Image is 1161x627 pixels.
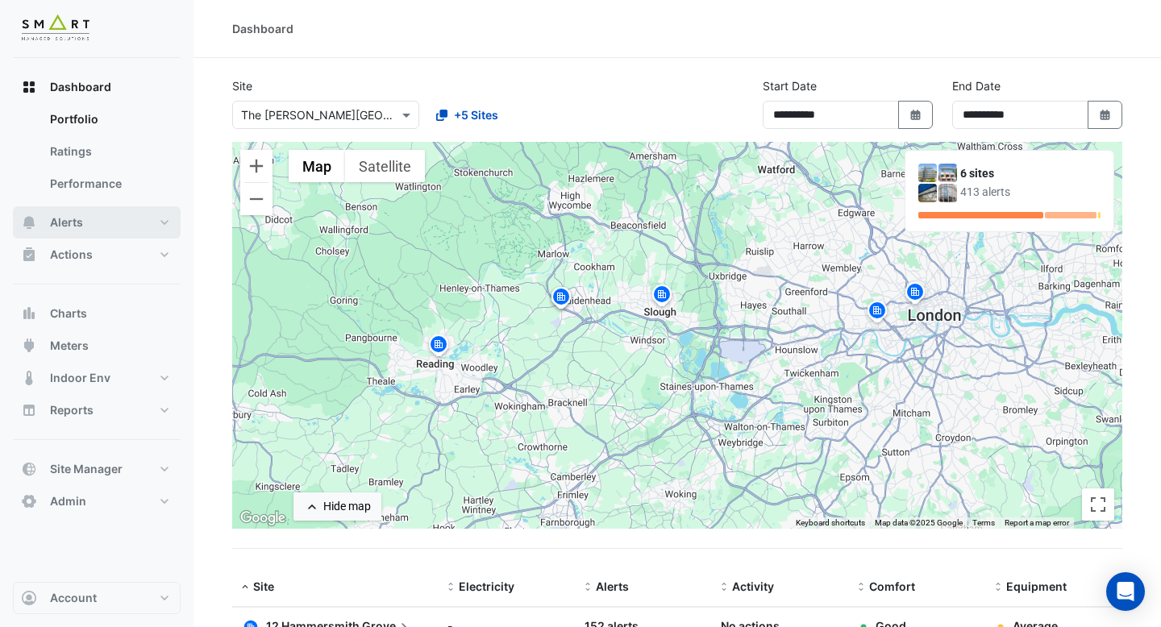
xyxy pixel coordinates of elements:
[21,493,37,509] app-icon: Admin
[21,402,37,418] app-icon: Reports
[293,492,381,521] button: Hide map
[596,579,629,593] span: Alerts
[19,13,92,45] img: Company Logo
[50,402,94,418] span: Reports
[796,517,865,529] button: Keyboard shortcuts
[21,461,37,477] app-icon: Site Manager
[236,508,289,529] img: Google
[13,362,181,394] button: Indoor Env
[13,453,181,485] button: Site Manager
[869,579,915,593] span: Comfort
[50,247,93,263] span: Actions
[345,150,425,182] button: Show satellite imagery
[21,338,37,354] app-icon: Meters
[960,184,1101,201] div: 413 alerts
[240,183,273,215] button: Zoom out
[50,79,111,95] span: Dashboard
[50,493,86,509] span: Admin
[232,77,252,94] label: Site
[13,71,181,103] button: Dashboard
[13,297,181,330] button: Charts
[236,508,289,529] a: Open this area in Google Maps (opens a new window)
[13,485,181,517] button: Admin
[426,101,509,129] button: +5 Sites
[37,168,181,200] a: Performance
[13,239,181,271] button: Actions
[21,370,37,386] app-icon: Indoor Env
[21,247,37,263] app-icon: Actions
[21,305,37,322] app-icon: Charts
[1098,108,1113,122] fa-icon: Select Date
[972,518,995,527] a: Terms (opens in new tab)
[548,285,574,313] img: site-pin.svg
[960,165,1101,182] div: 6 sites
[50,590,97,606] span: Account
[732,579,774,593] span: Activity
[289,150,345,182] button: Show street map
[13,206,181,239] button: Alerts
[13,103,181,206] div: Dashboard
[902,280,928,309] img: site-pin.svg
[1005,518,1069,527] a: Report a map error
[649,283,675,311] img: site-pin.svg
[952,77,1001,94] label: End Date
[1106,572,1145,611] div: Open Intercom Messenger
[21,214,37,230] app-icon: Alerts
[1082,488,1114,521] button: Toggle fullscreen view
[253,579,274,593] span: Site
[1006,579,1067,593] span: Equipment
[909,108,923,122] fa-icon: Select Date
[763,77,817,94] label: Start Date
[13,582,181,614] button: Account
[864,299,890,327] img: site-pin.svg
[938,164,957,182] img: Foundation Park - Building 04
[50,338,89,354] span: Meters
[13,330,181,362] button: Meters
[232,20,293,37] div: Dashboard
[50,305,87,322] span: Charts
[938,184,957,202] img: Marble Arch Place
[875,518,963,527] span: Map data ©2025 Google
[50,461,123,477] span: Site Manager
[459,579,514,593] span: Electricity
[21,79,37,95] app-icon: Dashboard
[918,164,937,182] img: 12 Hammersmith Grove
[426,333,451,361] img: site-pin.svg
[918,184,937,202] img: Foundation Park - Building 05
[37,135,181,168] a: Ratings
[240,150,273,182] button: Zoom in
[37,103,181,135] a: Portfolio
[323,498,371,515] div: Hide map
[454,106,498,123] span: +5 Sites
[50,370,110,386] span: Indoor Env
[50,214,83,230] span: Alerts
[13,394,181,426] button: Reports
